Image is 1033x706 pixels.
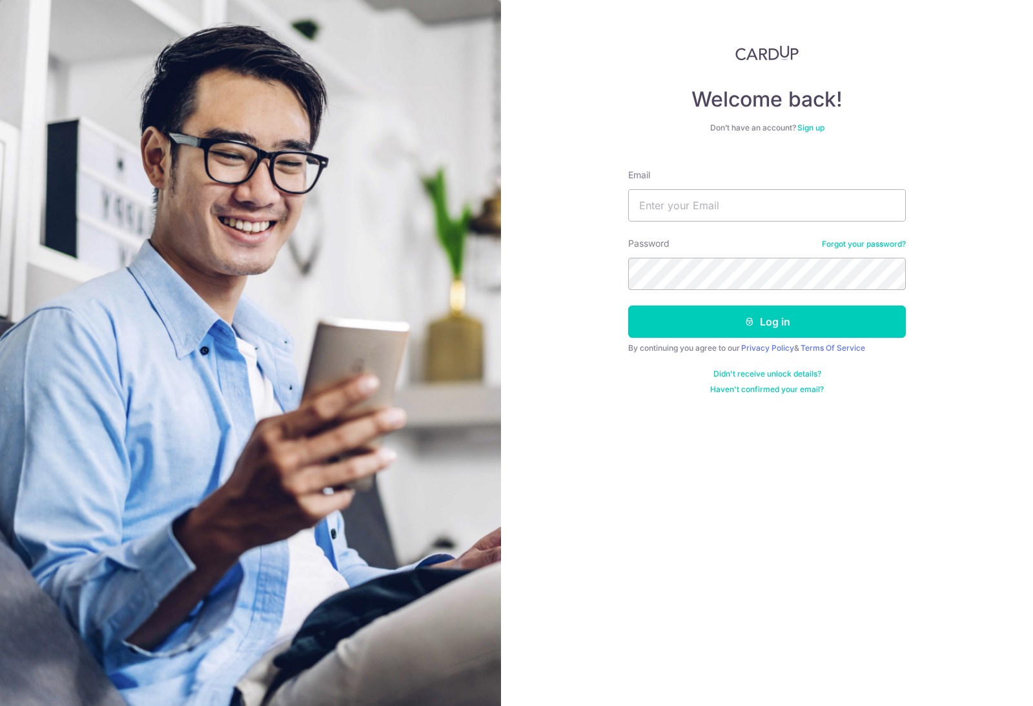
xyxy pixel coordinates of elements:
a: Forgot your password? [822,239,906,249]
a: Didn't receive unlock details? [713,369,821,379]
a: Sign up [797,123,824,132]
a: Haven't confirmed your email? [710,384,824,395]
input: Enter your Email [628,189,906,222]
label: Email [628,169,650,182]
button: Log in [628,306,906,338]
a: Privacy Policy [741,343,794,353]
label: Password [628,237,670,250]
a: Terms Of Service [801,343,865,353]
img: CardUp Logo [735,45,799,61]
h4: Welcome back! [628,87,906,112]
div: By continuing you agree to our & [628,343,906,353]
div: Don’t have an account? [628,123,906,133]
